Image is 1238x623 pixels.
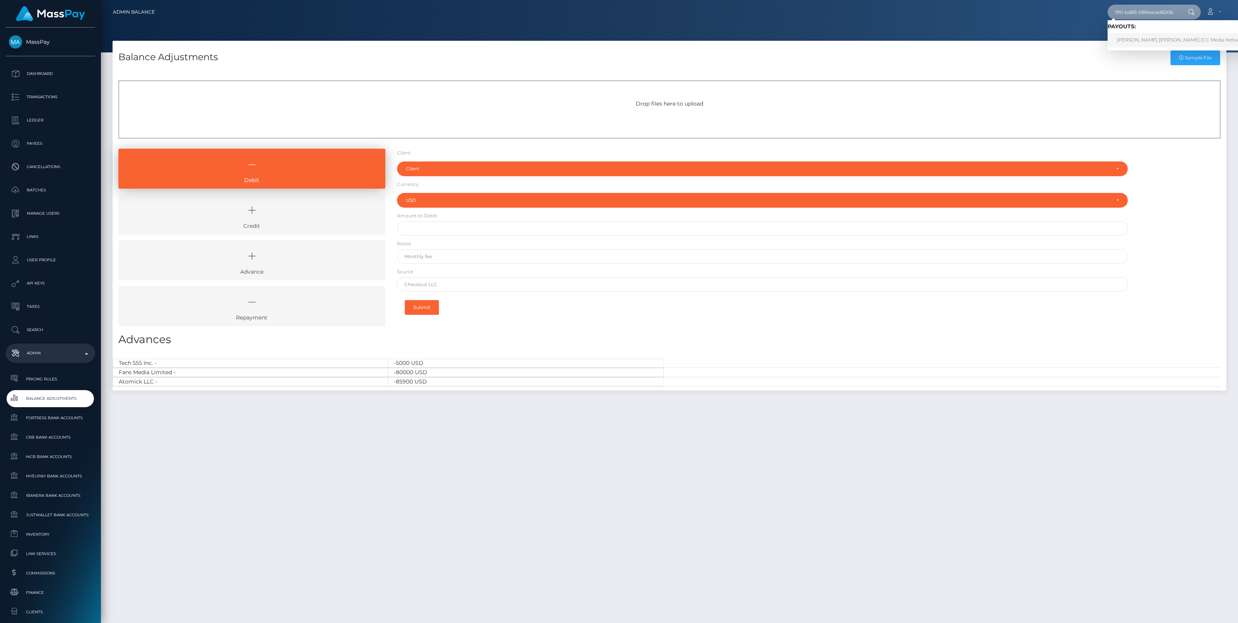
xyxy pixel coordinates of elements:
a: Fortress Bank Accounts [6,410,95,426]
p: Transactions [9,91,92,103]
span: Clients [9,607,92,616]
p: Taxes [9,301,92,312]
a: Taxes [6,297,95,316]
h3: Advances [118,332,1221,347]
img: MassPay Logo [16,6,85,21]
span: JustWallet Bank Accounts [9,510,92,519]
a: Payees [6,134,95,153]
label: Currency [397,181,419,188]
a: Sample File [1170,50,1220,65]
span: MCB Bank Accounts [9,452,92,461]
a: Ibanera Bank Accounts [6,487,95,504]
p: Payees [9,138,92,149]
button: USD [397,193,1128,208]
input: Search... [1108,5,1181,19]
p: Ledger [9,115,92,126]
a: Repayment [118,286,385,326]
a: User Profile [6,250,95,270]
span: Inventory [9,530,92,539]
span: Commissions [9,569,92,578]
a: Batches [6,180,95,200]
a: Ledger [6,111,95,130]
div: -80000 USD [388,368,664,377]
p: Dashboard [9,68,92,80]
div: -85900 USD [388,377,664,386]
div: Fans Media Limited - [113,368,388,377]
p: Batches [9,184,92,196]
p: Search [9,324,92,336]
button: Submit [405,300,439,315]
a: API Keys [6,274,95,293]
label: Notes [397,240,411,247]
a: Transactions [6,87,95,107]
span: MyEUPay Bank Accounts [9,472,92,481]
label: Source [397,268,413,275]
span: Ibanera Bank Accounts [9,491,92,500]
p: Admin [9,347,92,359]
button: Client [397,161,1128,176]
div: Tech 555 Inc. - [113,359,388,368]
span: Link Services [9,549,92,558]
p: User Profile [9,254,92,266]
a: Commissions [6,565,95,581]
label: Client [397,149,411,156]
span: Fortress Bank Accounts [9,413,92,422]
a: Link Services [6,545,95,562]
a: Debit [118,149,385,189]
span: Balance Adjustments [9,394,92,403]
p: Cancellations [9,161,92,173]
a: Cancellations [6,157,95,177]
a: Dashboard [6,64,95,83]
a: Clients [6,604,95,620]
a: Admin [6,344,95,363]
span: MassPay [6,38,95,45]
p: Links [9,231,92,243]
a: Manage Users [6,204,95,223]
input: Checkout LLC [397,277,1128,292]
div: Atomick LLC - [113,377,388,386]
span: Finance [9,588,92,597]
p: API Keys [9,278,92,289]
a: MCB Bank Accounts [6,448,95,465]
label: Amount to Debit [397,212,437,219]
a: Links [6,227,95,246]
img: MassPay [9,35,22,49]
a: Admin Balance [113,4,155,20]
div: USD [406,197,1110,203]
a: Finance [6,584,95,601]
a: Inventory [6,526,95,543]
p: Manage Users [9,208,92,219]
span: Drop files here to upload [636,100,703,107]
div: -5000 USD [388,359,664,368]
span: Pricing Rules [9,375,92,384]
h4: Balance Adjustments [118,50,218,64]
input: Monthly fee [397,249,1128,264]
a: Advance [118,240,385,280]
a: JustWallet Bank Accounts [6,507,95,523]
a: Search [6,320,95,340]
a: Pricing Rules [6,371,95,387]
a: CRB Bank Accounts [6,429,95,446]
a: Balance Adjustments [6,390,95,407]
a: Credit [118,194,385,234]
div: Client [406,166,1110,172]
a: MyEUPay Bank Accounts [6,468,95,484]
span: CRB Bank Accounts [9,433,92,442]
